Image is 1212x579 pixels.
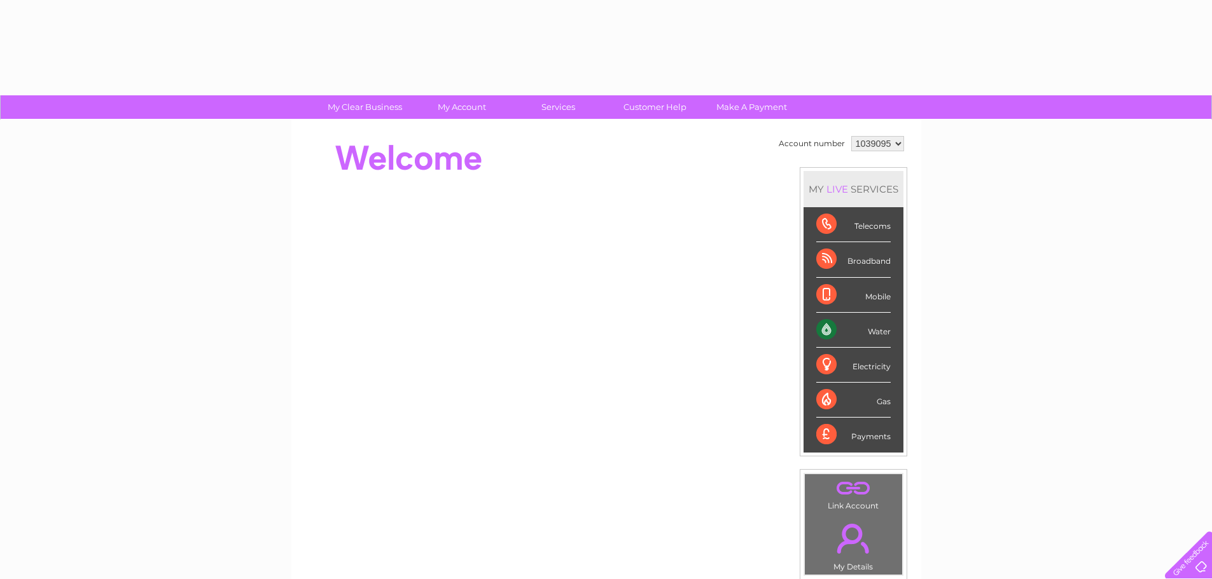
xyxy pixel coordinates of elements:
[804,513,903,575] td: My Details
[816,313,891,348] div: Water
[816,383,891,418] div: Gas
[816,278,891,313] div: Mobile
[506,95,611,119] a: Services
[776,133,848,154] td: Account number
[699,95,804,119] a: Make A Payment
[312,95,417,119] a: My Clear Business
[816,348,891,383] div: Electricity
[816,242,891,277] div: Broadband
[808,477,899,500] a: .
[816,418,891,452] div: Payments
[603,95,707,119] a: Customer Help
[804,171,903,207] div: MY SERVICES
[804,473,903,514] td: Link Account
[816,207,891,242] div: Telecoms
[824,183,851,195] div: LIVE
[808,516,899,561] a: .
[409,95,514,119] a: My Account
